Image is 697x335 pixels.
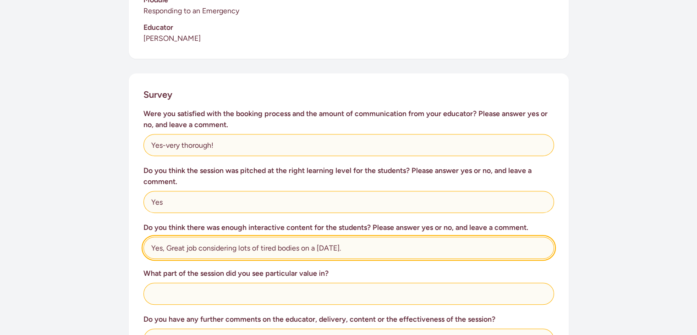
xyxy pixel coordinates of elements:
h3: What part of the session did you see particular value in? [143,268,554,279]
p: Responding to an Emergency [143,6,554,17]
h2: Survey [143,88,172,101]
h3: Do you think the session was pitched at the right learning level for the students? Please answer ... [143,165,554,187]
h3: Do you have any further comments on the educator, delivery, content or the effectiveness of the s... [143,314,554,325]
h3: Educator [143,22,554,33]
h3: Do you think there was enough interactive content for the students? Please answer yes or no, and ... [143,222,554,233]
h3: Were you satisfied with the booking process and the amount of communication from your educator? P... [143,108,554,130]
p: [PERSON_NAME] [143,33,554,44]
